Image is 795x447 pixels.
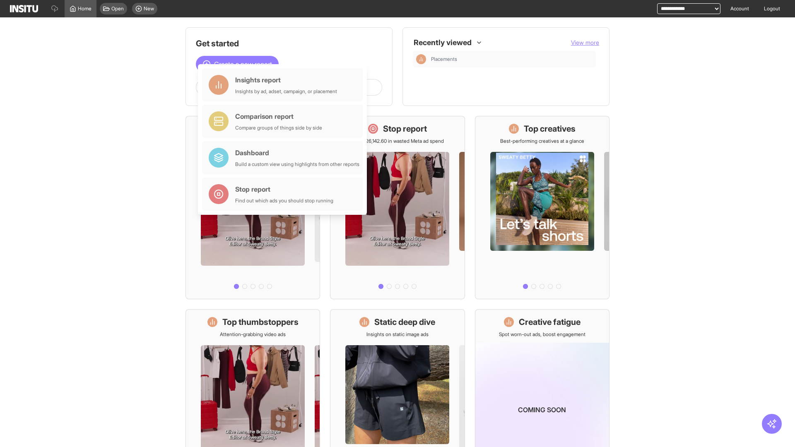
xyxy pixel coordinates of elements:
[374,316,435,328] h1: Static deep dive
[366,331,429,338] p: Insights on static image ads
[222,316,299,328] h1: Top thumbstoppers
[235,75,337,85] div: Insights report
[571,39,599,46] span: View more
[500,138,584,144] p: Best-performing creatives at a glance
[235,125,322,131] div: Compare groups of things side by side
[571,38,599,47] button: View more
[235,88,337,95] div: Insights by ad, adset, campaign, or placement
[220,331,286,338] p: Attention-grabbing video ads
[78,5,92,12] span: Home
[235,161,359,168] div: Build a custom view using highlights from other reports
[431,56,593,62] span: Placements
[214,59,272,69] span: Create a new report
[235,197,333,204] div: Find out which ads you should stop running
[383,123,427,135] h1: Stop report
[235,184,333,194] div: Stop report
[416,54,426,64] div: Insights
[185,116,320,299] a: What's live nowSee all active ads instantly
[144,5,154,12] span: New
[524,123,576,135] h1: Top creatives
[475,116,609,299] a: Top creativesBest-performing creatives at a glance
[111,5,124,12] span: Open
[235,148,359,158] div: Dashboard
[351,138,444,144] p: Save £26,142.60 in wasted Meta ad spend
[235,111,322,121] div: Comparison report
[10,5,38,12] img: Logo
[196,38,382,49] h1: Get started
[196,56,279,72] button: Create a new report
[431,56,457,62] span: Placements
[330,116,465,299] a: Stop reportSave £26,142.60 in wasted Meta ad spend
